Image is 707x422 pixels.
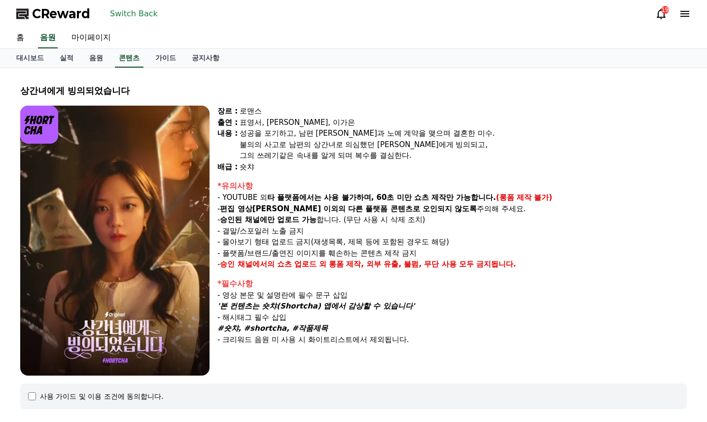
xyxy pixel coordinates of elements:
[217,324,328,333] em: #숏챠, #shortcha, #작품제목
[240,161,687,173] div: 숏챠
[240,150,687,161] div: 그의 쓰레기같은 속내를 알게 되며 복수를 결심한다.
[20,84,687,98] div: 상간녀에게 빙의되었습니다
[217,192,687,203] p: - YOUTUBE 외
[184,49,227,68] a: 공지사항
[32,6,90,22] span: CReward
[147,49,184,68] a: 가이드
[20,106,58,144] img: logo
[217,312,687,323] p: - 해시태그 필수 삽입
[217,128,238,161] div: 내용 :
[217,226,687,237] p: - 결말/스포일러 노출 금지
[217,203,687,215] p: - 주의해 주세요.
[217,290,687,301] p: - 영상 본문 및 설명란에 필수 문구 삽입
[217,117,238,128] div: 출연 :
[220,260,326,269] strong: 승인 채널에서의 쇼츠 업로드 외
[217,180,687,192] div: *유의사항
[64,28,119,48] a: 마이페이지
[240,106,687,117] div: 로맨스
[217,334,687,345] p: - 크리워드 음원 미 사용 시 화이트리스트에서 제외됩니다.
[115,49,143,68] a: 콘텐츠
[217,259,687,270] p: -
[217,106,238,117] div: 장르 :
[217,236,687,248] p: - 몰아보기 형태 업로드 금지(재생목록, 제목 등에 포함된 경우도 해당)
[267,193,496,202] strong: 타 플랫폼에서는 사용 불가하며, 60초 미만 쇼츠 제작만 가능합니다.
[106,6,162,22] button: Switch Back
[240,139,687,151] div: 불의의 사고로 남편의 상간녀로 의심했던 [PERSON_NAME]에게 빙의되고,
[217,214,687,226] p: - 합니다. (무단 사용 시 삭제 조치)
[8,28,32,48] a: 홈
[38,28,58,48] a: 음원
[16,6,90,22] a: CReward
[217,248,687,259] p: - 플랫폼/브랜드/출연진 이미지를 훼손하는 콘텐츠 제작 금지
[329,260,516,269] strong: 롱폼 제작, 외부 유출, 불펌, 무단 사용 모두 금지됩니다.
[240,128,687,139] div: 성공을 포기하고, 남편 [PERSON_NAME]과 노예 계약을 맺으며 결혼한 미수.
[655,8,667,20] a: 19
[40,391,164,401] div: 사용 가이드 및 이용 조건에 동의합니다.
[217,161,238,173] div: 배급 :
[220,215,317,224] strong: 승인된 채널에만 업로드 가능
[661,6,669,14] div: 19
[217,278,687,290] div: *필수사항
[217,302,415,310] em: '본 컨텐츠는 숏챠(Shortcha) 앱에서 감상할 수 있습니다'
[52,49,81,68] a: 실적
[220,204,346,213] strong: 편집 영상[PERSON_NAME] 이외의
[240,117,687,128] div: 표영서, [PERSON_NAME], 이가은
[8,49,52,68] a: 대시보드
[348,204,477,213] strong: 다른 플랫폼 콘텐츠로 오인되지 않도록
[81,49,111,68] a: 음원
[496,193,552,202] strong: (롱폼 제작 불가)
[20,106,210,376] img: video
